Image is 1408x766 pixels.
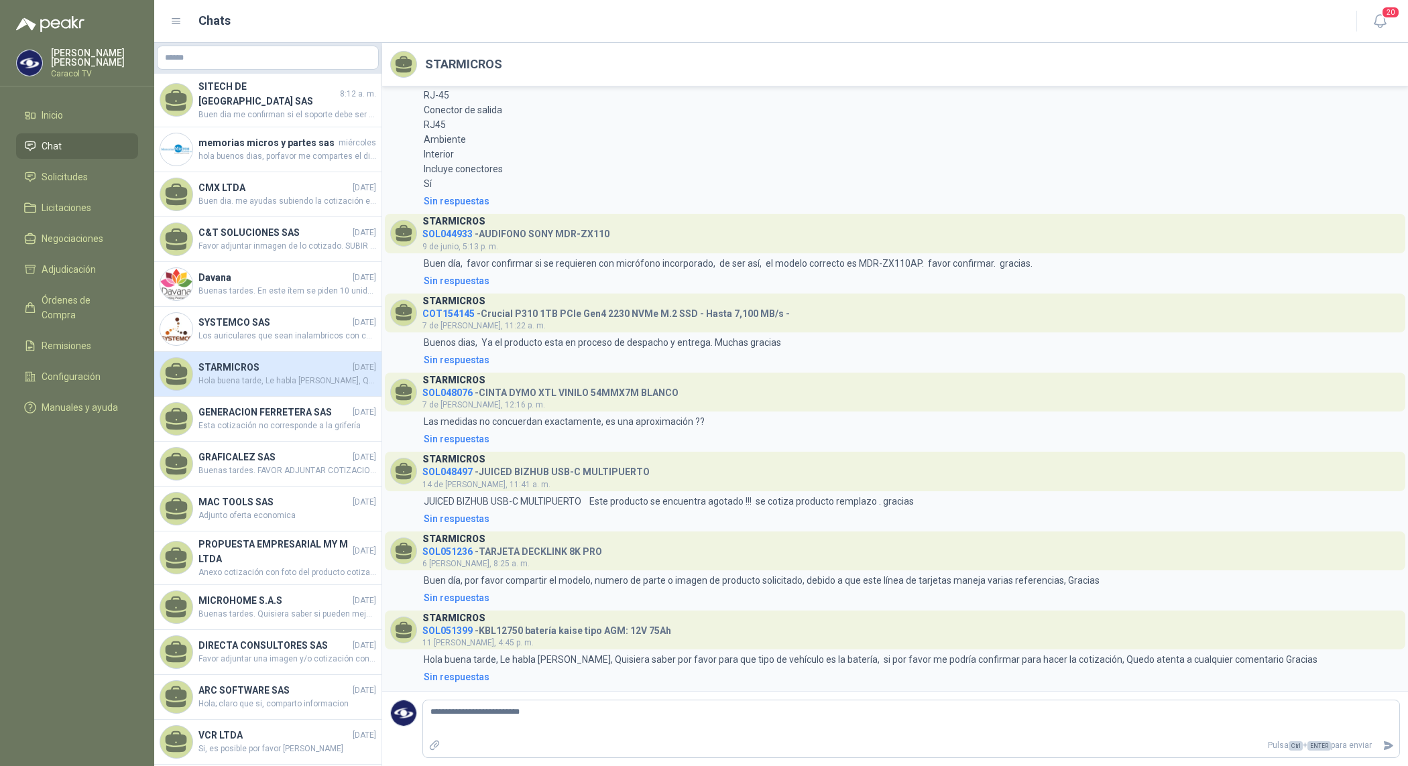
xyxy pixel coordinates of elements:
[424,573,1100,588] p: Buen día, por favor compartir el modelo, numero de parte o imagen de producto solicitado, debido ...
[422,242,498,251] span: 9 de junio, 5:13 p. m.
[154,307,382,352] a: Company LogoSYSTEMCO SAS[DATE]Los auriculares que sean inalambricos con conexión a Bluetooth
[198,743,376,755] span: Si, es posible por favor [PERSON_NAME]
[198,270,350,285] h4: Davana
[42,170,88,184] span: Solicitudes
[446,734,1378,757] p: Pulsa + para enviar
[154,487,382,531] a: MAC TOOLS SAS[DATE]Adjunto oferta economica
[353,639,376,652] span: [DATE]
[160,133,192,166] img: Company Logo
[198,495,350,509] h4: MAC TOOLS SAS
[198,464,376,477] span: Buenas tardes. FAVOR ADJUNTAR COTIZACION EN SU FORMATO
[424,494,914,509] p: JUICED BIZHUB USB-C MULTIPUERTO Este producto se encuentra agotado !!! se cotiza producto remplaz...
[42,400,118,415] span: Manuales y ayuda
[154,720,382,765] a: VCR LTDA[DATE]Si, es posible por favor [PERSON_NAME]
[198,728,350,743] h4: VCR LTDA
[198,450,350,464] h4: GRAFICALEZ SAS
[353,496,376,509] span: [DATE]
[421,273,1400,288] a: Sin respuestas
[16,333,138,359] a: Remisiones
[198,653,376,665] span: Favor adjuntar una imagen y/o cotización con características
[17,50,42,76] img: Company Logo
[422,298,485,305] h3: STARMICROS
[154,675,382,720] a: ARC SOFTWARE SAS[DATE]Hola; claro que si, comparto informacion
[353,684,376,697] span: [DATE]
[353,451,376,464] span: [DATE]
[1377,734,1399,757] button: Enviar
[422,622,671,635] h4: - KBL12750 batería kaise tipo AGM: 12V 75Ah
[421,353,1400,367] a: Sin respuestas
[198,608,376,621] span: Buenas tardes. Quisiera saber si pueden mejorar el precio de esta oferta? [PERSON_NAME] G
[16,195,138,220] a: Licitaciones
[340,88,376,101] span: 8:12 a. m.
[198,180,350,195] h4: CMX LTDA
[198,315,350,330] h4: SYSTEMCO SAS
[353,594,376,607] span: [DATE]
[16,257,138,282] a: Adjudicación
[1307,741,1331,751] span: ENTER
[424,669,489,684] div: Sin respuestas
[421,669,1400,684] a: Sin respuestas
[198,150,376,163] span: hola buenos dias, porfavor me compartes el diseño . quedo super atenta
[422,308,475,319] span: COT154145
[424,511,489,526] div: Sin respuestas
[16,164,138,190] a: Solicitudes
[422,466,473,477] span: SOL048497
[422,305,790,318] h4: - Crucial P310 1TB PCIe Gen4 2230 NVMe M.2 SSD - Hasta 7,100 MB/s -
[154,442,382,487] a: GRAFICALEZ SAS[DATE]Buenas tardes. FAVOR ADJUNTAR COTIZACION EN SU FORMATO
[422,543,602,556] h4: - TARJETA DECKLINK 8K PRO
[353,227,376,239] span: [DATE]
[421,432,1400,446] a: Sin respuestas
[422,463,650,476] h4: - JUICED BIZHUB USB-C MULTIPUERTO
[198,330,376,342] span: Los auriculares que sean inalambricos con conexión a Bluetooth
[422,559,530,568] span: 6 [PERSON_NAME], 8:25 a. m.
[51,70,138,78] p: Caracol TV
[16,103,138,128] a: Inicio
[198,195,376,208] span: Buen dia. me ayudas subiendo la cotización en el formato de ustedes. Gracias
[1368,9,1392,34] button: 20
[339,137,376,149] span: miércoles
[16,288,138,328] a: Órdenes de Compra
[154,630,382,675] a: DIRECTA CONSULTORES SAS[DATE]Favor adjuntar una imagen y/o cotización con características
[42,200,91,215] span: Licitaciones
[422,384,679,397] h4: - CINTA DYMO XTL VINILO 54MMX7M BLANCO
[353,545,376,558] span: [DATE]
[198,593,350,608] h4: MICROHOME S.A.S
[424,414,705,429] p: Las medidas no concuerdan exactamente, es una aproximación ??
[198,405,350,420] h4: GENERACION FERRETERA SAS
[42,231,103,246] span: Negociaciones
[198,537,350,566] h4: PROPUESTA EMPRESARIAL MY M LTDA
[51,48,138,67] p: [PERSON_NAME] [PERSON_NAME]
[154,352,382,397] a: STARMICROS[DATE]Hola buena tarde, Le habla [PERSON_NAME], Quisiera saber por favor para que tipo ...
[198,420,376,432] span: Esta cotización no corresponde a la grifería
[198,375,376,387] span: Hola buena tarde, Le habla [PERSON_NAME], Quisiera saber por favor para que tipo de vehículo es l...
[16,133,138,159] a: Chat
[353,182,376,194] span: [DATE]
[422,535,485,543] h3: STARMICROS
[421,194,1400,208] a: Sin respuestas
[353,316,376,329] span: [DATE]
[154,74,382,127] a: SITECH DE [GEOGRAPHIC_DATA] SAS8:12 a. m.Buen dia me confirman si el soporte debe ser marca Dairu...
[42,262,96,277] span: Adjudicación
[198,638,350,653] h4: DIRECTA CONSULTORES SAS
[198,683,350,698] h4: ARC SOFTWARE SAS
[424,432,489,446] div: Sin respuestas
[16,16,84,32] img: Logo peakr
[422,321,546,330] span: 7 de [PERSON_NAME], 11:22 a. m.
[198,698,376,710] span: Hola; claro que si, comparto informacion
[422,229,473,239] span: SOL044933
[198,109,376,121] span: Buen dia me confirman si el soporte debe ser marca Dairu o podemos cotizar las que tengamos dispo...
[422,480,550,489] span: 14 de [PERSON_NAME], 11:41 a. m.
[422,615,485,622] h3: STARMICROS
[42,139,62,153] span: Chat
[424,256,1033,271] p: Buen día, favor confirmar si se requieren con micrófono incorporado, de ser así, el modelo correc...
[421,590,1400,605] a: Sin respuestas
[198,566,376,579] span: Anexo cotización con foto del producto cotizado
[154,397,382,442] a: GENERACION FERRETERA SAS[DATE]Esta cotización no corresponde a la grifería
[424,335,781,350] p: Buenos dias, Ya el producto esta en proceso de despacho y entrega. Muchas gracias
[353,729,376,742] span: [DATE]
[422,400,545,409] span: 7 de [PERSON_NAME], 12:16 p. m.
[198,11,231,30] h1: Chats
[160,313,192,345] img: Company Logo
[422,638,534,647] span: 11 [PERSON_NAME], 4:45 p. m.
[424,652,1317,667] p: Hola buena tarde, Le habla [PERSON_NAME], Quisiera saber por favor para que tipo de vehículo es l...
